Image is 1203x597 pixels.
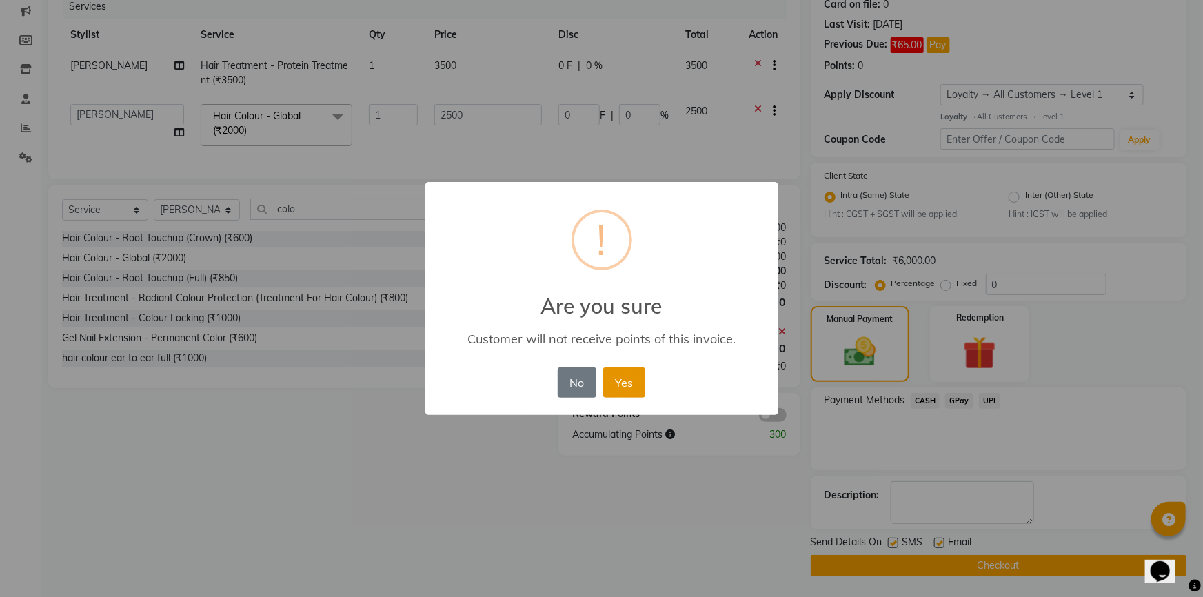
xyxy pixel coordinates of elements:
div: Customer will not receive points of this invoice. [445,331,758,347]
div: ! [597,212,607,267]
button: No [558,367,596,398]
button: Yes [603,367,645,398]
h2: Are you sure [425,277,778,318]
iframe: chat widget [1145,542,1189,583]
